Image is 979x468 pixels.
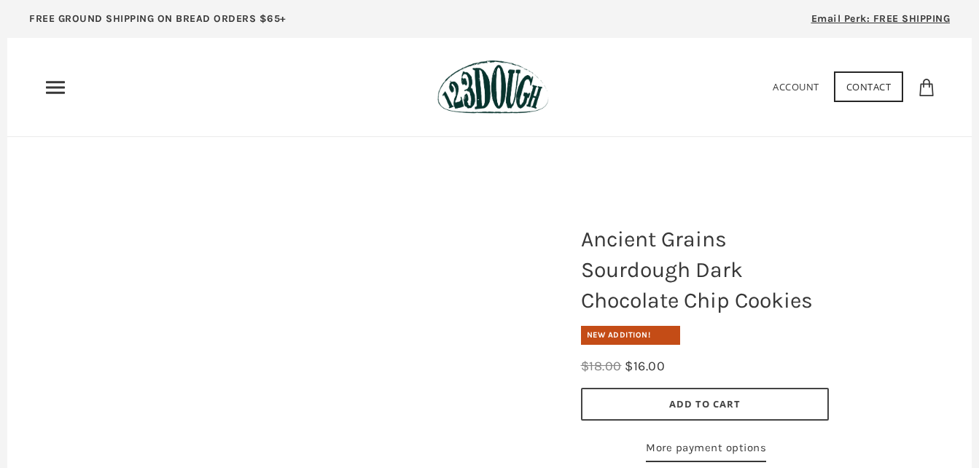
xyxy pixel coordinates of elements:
[834,71,904,102] a: Contact
[581,388,829,421] button: Add to Cart
[7,7,308,38] a: FREE GROUND SHIPPING ON BREAD ORDERS $65+
[646,439,766,462] a: More payment options
[625,356,665,377] div: $16.00
[437,60,549,114] img: 123Dough Bakery
[581,356,622,377] div: $18.00
[29,11,286,27] p: FREE GROUND SHIPPING ON BREAD ORDERS $65+
[811,12,951,25] span: Email Perk: FREE SHIPPING
[44,76,67,99] nav: Primary
[773,80,819,93] a: Account
[581,326,680,345] div: New Addition!
[669,397,741,410] span: Add to Cart
[789,7,972,38] a: Email Perk: FREE SHIPPING
[570,217,840,323] h1: Ancient Grains Sourdough Dark Chocolate Chip Cookies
